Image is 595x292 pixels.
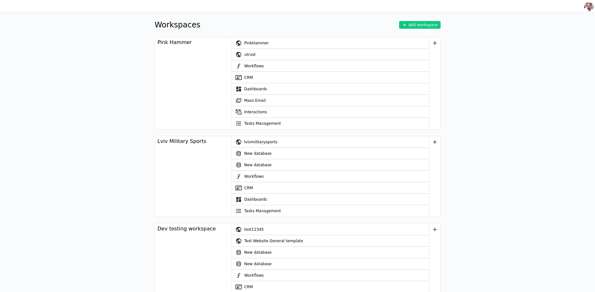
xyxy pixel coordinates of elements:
div: Pink Hammer [158,39,192,46]
a: Test Website General template [232,235,429,247]
div: utrust [244,49,429,60]
a: utrust [232,49,429,60]
a: lvivmilitarysports [232,136,429,148]
a: Tasks Management [232,118,429,129]
a: CRM [232,182,429,194]
a: PinkHammer [232,37,429,49]
img: 1611404642663-DSC_1169-po-%D1%81cropped.jpg [584,1,594,12]
div: test12345 [244,224,429,235]
div: Test Website General template [244,235,429,247]
div: lvivmilitarysports [244,136,429,148]
a: test12345 [232,224,429,235]
a: New database [232,258,429,270]
a: Interactions [232,106,429,118]
a: New database [232,159,429,171]
h1: Workspaces [155,19,201,31]
a: New database [232,148,429,159]
a: Workflows [232,270,429,281]
a: Dashboards [232,194,429,205]
button: Add workspace [399,21,440,29]
a: Workflows [232,60,429,72]
a: Workflows [232,171,429,182]
div: Lviv Military Sports [158,138,206,145]
a: Dashboards [232,83,429,95]
div: PinkHammer [244,37,429,49]
a: Mass Email [232,95,429,106]
a: CRM [232,72,429,83]
div: Dev testing workspace [158,225,216,233]
a: Tasks Management [232,205,429,217]
a: New database [232,247,429,258]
